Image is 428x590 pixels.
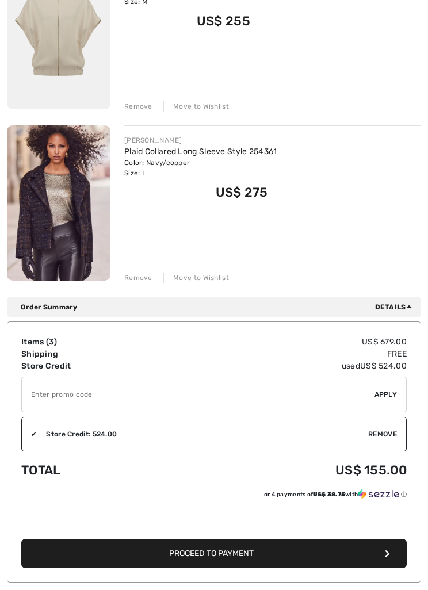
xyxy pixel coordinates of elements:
span: Remove [368,429,397,439]
span: US$ 255 [197,13,250,29]
a: Plaid Collared Long Sleeve Style 254361 [124,147,277,156]
div: ✔ [22,429,37,439]
div: or 4 payments ofUS$ 38.75withSezzle Click to learn more about Sezzle [21,489,407,504]
div: Remove [124,101,152,112]
div: [PERSON_NAME] [124,135,277,145]
td: Total [21,451,180,489]
span: Proceed to Payment [169,549,254,558]
div: or 4 payments of with [264,489,407,500]
td: US$ 679.00 [180,336,407,348]
span: Details [375,302,416,312]
div: Remove [124,273,152,283]
button: Proceed to Payment [21,539,407,568]
td: used [180,360,407,372]
div: Color: Navy/copper Size: L [124,158,277,178]
iframe: PayPal-paypal [21,504,407,535]
span: US$ 275 [216,185,268,200]
img: Sezzle [358,489,399,499]
span: US$ 524.00 [360,361,407,371]
span: US$ 38.75 [313,491,345,498]
div: Store Credit: 524.00 [37,429,368,439]
td: Free [180,348,407,360]
div: Move to Wishlist [163,101,229,112]
span: 3 [49,337,54,347]
td: Shipping [21,348,180,360]
div: Order Summary [21,302,416,312]
td: US$ 155.00 [180,451,407,489]
span: Apply [375,389,398,400]
td: Store Credit [21,360,180,372]
img: Plaid Collared Long Sleeve Style 254361 [7,125,110,281]
div: Move to Wishlist [163,273,229,283]
input: Promo code [22,377,375,412]
td: Items ( ) [21,336,180,348]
